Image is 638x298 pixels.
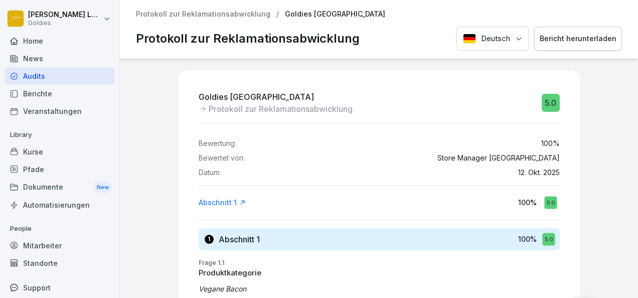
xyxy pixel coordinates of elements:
p: Protokoll zur Reklamationsabwicklung [209,103,353,115]
p: Goldies [28,20,101,27]
p: Bewertet von: [199,154,245,163]
p: Protokoll zur Reklamationsabwicklung [136,30,360,48]
p: Library [5,127,114,143]
a: Home [5,32,114,50]
p: 100 % [541,139,560,148]
p: Vegane Bacon [199,283,560,294]
img: Deutsch [463,34,476,44]
div: Support [5,279,114,296]
a: Abschnitt 1 [199,198,246,208]
div: 5.0 [544,196,557,209]
p: 12. Okt. 2025 [518,169,560,177]
a: Berichte [5,85,114,102]
a: Audits [5,67,114,85]
p: 100 % [518,197,537,208]
p: Frage 1.1 [199,258,560,267]
a: Kurse [5,143,114,161]
a: Pfade [5,161,114,178]
p: Goldies [GEOGRAPHIC_DATA] [285,10,385,19]
p: Goldies [GEOGRAPHIC_DATA] [199,91,353,103]
p: / [276,10,279,19]
p: People [5,221,114,237]
a: Mitarbeiter [5,237,114,254]
a: Standorte [5,254,114,272]
p: Bewertung: [199,139,236,148]
p: [PERSON_NAME] Loska [28,11,101,19]
a: DokumenteNew [5,178,114,197]
a: Protokoll zur Reklamationsabwicklung [136,10,270,19]
p: Deutsch [481,33,510,45]
button: Language [456,27,529,51]
div: 5.0 [542,94,560,112]
a: Veranstaltungen [5,102,114,120]
p: Produktkategorie [199,267,560,279]
p: Datum: [199,169,221,177]
button: Bericht herunterladen [534,27,622,51]
div: 5.0 [542,233,555,245]
div: Bericht herunterladen [540,33,616,44]
div: New [94,182,111,193]
h3: Abschnitt 1 [219,234,260,245]
div: Dokumente [5,178,114,197]
p: Store Manager [GEOGRAPHIC_DATA] [437,154,560,163]
p: 100 % [518,234,537,244]
a: Automatisierungen [5,196,114,214]
div: 1 [205,235,214,244]
a: News [5,50,114,67]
